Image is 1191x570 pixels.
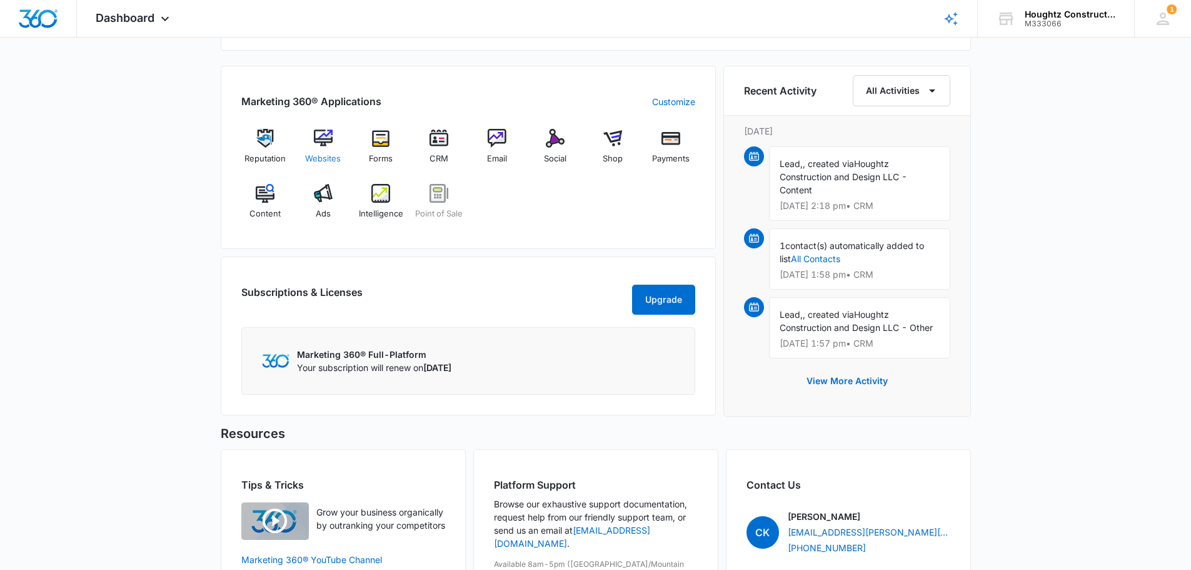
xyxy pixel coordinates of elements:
[531,129,579,174] a: Social
[249,208,281,220] span: Content
[853,75,950,106] button: All Activities
[262,354,289,367] img: Marketing 360 Logo
[803,309,854,320] span: , created via
[241,285,363,310] h2: Subscriptions & Licenses
[1025,9,1116,19] div: account name
[359,208,403,220] span: Intelligence
[544,153,566,165] span: Social
[487,153,507,165] span: Email
[780,339,940,348] p: [DATE] 1:57 pm • CRM
[241,184,289,229] a: Content
[316,208,331,220] span: Ads
[632,285,695,315] button: Upgrade
[494,477,698,492] h2: Platform Support
[244,153,286,165] span: Reputation
[803,158,854,169] span: , created via
[241,477,445,492] h2: Tips & Tricks
[299,184,347,229] a: Ads
[744,83,817,98] h6: Recent Activity
[780,270,940,279] p: [DATE] 1:58 pm • CRM
[369,153,393,165] span: Forms
[96,11,154,24] span: Dashboard
[780,309,933,333] span: Houghtz Construction and Design LLC - Other
[221,424,971,443] h5: Resources
[780,158,907,195] span: Houghtz Construction and Design LLC - Content
[788,526,950,539] a: [EMAIL_ADDRESS][PERSON_NAME][DOMAIN_NAME]
[241,502,309,540] img: Quick Overview Video
[1025,19,1116,28] div: account id
[299,129,347,174] a: Websites
[1167,4,1177,14] span: 1
[430,153,448,165] span: CRM
[791,253,840,264] a: All Contacts
[780,158,803,169] span: Lead,
[415,129,463,174] a: CRM
[473,129,521,174] a: Email
[603,153,623,165] span: Shop
[794,366,900,396] button: View More Activity
[494,497,698,550] p: Browse our exhaustive support documentation, request help from our friendly support team, or send...
[780,309,803,320] span: Lead,
[780,201,940,210] p: [DATE] 2:18 pm • CRM
[297,348,451,361] p: Marketing 360® Full-Platform
[415,184,463,229] a: Point of Sale
[316,506,445,532] p: Grow your business organically by outranking your competitors
[305,153,341,165] span: Websites
[744,125,950,138] p: [DATE]
[589,129,637,174] a: Shop
[780,240,785,251] span: 1
[788,541,866,554] a: [PHONE_NUMBER]
[357,129,405,174] a: Forms
[788,542,866,553] span: [PHONE_NUMBER]
[297,361,451,374] p: Your subscription will renew on
[357,184,405,229] a: Intelligence
[423,362,451,373] span: [DATE]
[746,516,779,549] span: CK
[415,208,463,220] span: Point of Sale
[241,553,445,566] a: Marketing 360® YouTube Channel
[241,129,289,174] a: Reputation
[1167,4,1177,14] div: notifications count
[780,240,924,264] span: contact(s) automatically added to list
[647,129,695,174] a: Payments
[241,94,381,109] h2: Marketing 360® Applications
[652,153,690,165] span: Payments
[788,510,860,523] p: [PERSON_NAME]
[652,95,695,108] a: Customize
[746,477,950,492] h2: Contact Us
